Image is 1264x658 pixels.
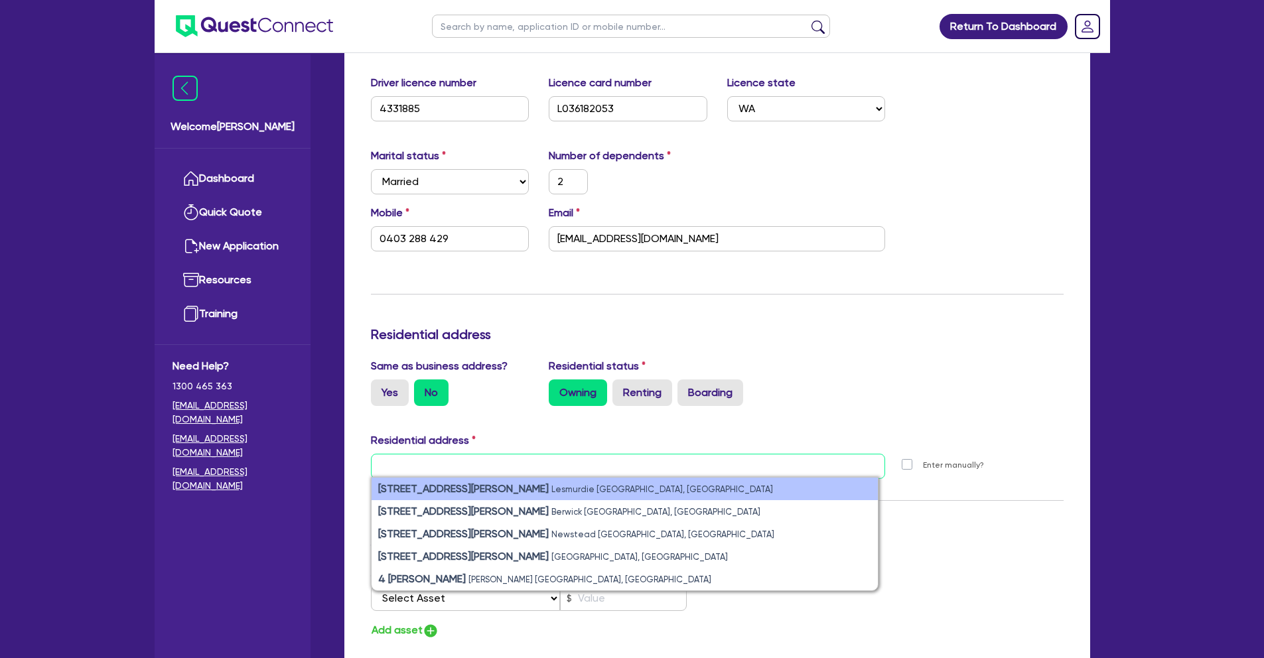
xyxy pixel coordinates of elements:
[173,358,293,374] span: Need Help?
[727,75,796,91] label: Licence state
[551,507,760,517] small: Berwick [GEOGRAPHIC_DATA], [GEOGRAPHIC_DATA]
[183,204,199,220] img: quick-quote
[378,572,466,585] strong: 4 [PERSON_NAME]
[173,196,293,230] a: Quick Quote
[560,586,687,611] input: Value
[173,399,293,427] a: [EMAIL_ADDRESS][DOMAIN_NAME]
[677,379,743,406] label: Boarding
[1070,9,1105,44] a: Dropdown toggle
[940,14,1068,39] a: Return To Dashboard
[378,505,549,517] strong: [STREET_ADDRESS][PERSON_NAME]
[371,622,439,639] button: Add asset
[173,432,293,460] a: [EMAIL_ADDRESS][DOMAIN_NAME]
[468,574,711,584] small: [PERSON_NAME] [GEOGRAPHIC_DATA], [GEOGRAPHIC_DATA]
[183,238,199,254] img: new-application
[371,432,476,448] label: Residential address
[371,326,1064,342] h3: Residential address
[371,379,409,406] label: Yes
[612,379,672,406] label: Renting
[173,465,293,493] a: [EMAIL_ADDRESS][DOMAIN_NAME]
[371,358,508,374] label: Same as business address?
[183,272,199,288] img: resources
[173,76,198,101] img: icon-menu-close
[371,75,476,91] label: Driver licence number
[414,379,449,406] label: No
[923,459,984,472] label: Enter manually?
[173,162,293,196] a: Dashboard
[173,263,293,297] a: Resources
[173,379,293,393] span: 1300 465 363
[173,297,293,331] a: Training
[432,15,830,38] input: Search by name, application ID or mobile number...
[551,484,773,494] small: Lesmurdie [GEOGRAPHIC_DATA], [GEOGRAPHIC_DATA]
[171,119,295,135] span: Welcome [PERSON_NAME]
[371,205,409,221] label: Mobile
[371,148,446,164] label: Marital status
[378,550,549,562] strong: [STREET_ADDRESS][PERSON_NAME]
[549,205,580,221] label: Email
[183,306,199,322] img: training
[549,75,652,91] label: Licence card number
[176,15,333,37] img: quest-connect-logo-blue
[549,358,646,374] label: Residential status
[549,379,607,406] label: Owning
[551,552,728,562] small: [GEOGRAPHIC_DATA], [GEOGRAPHIC_DATA]
[549,148,671,164] label: Number of dependents
[378,527,549,540] strong: [STREET_ADDRESS][PERSON_NAME]
[378,482,549,495] strong: [STREET_ADDRESS][PERSON_NAME]
[551,529,774,539] small: Newstead [GEOGRAPHIC_DATA], [GEOGRAPHIC_DATA]
[423,623,439,639] img: icon-add
[173,230,293,263] a: New Application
